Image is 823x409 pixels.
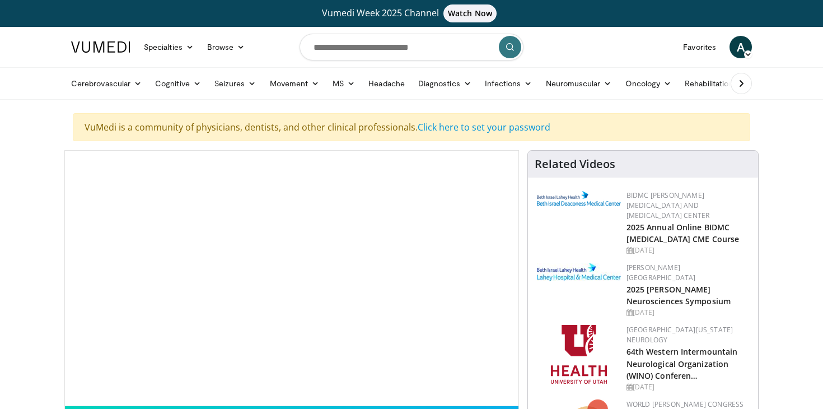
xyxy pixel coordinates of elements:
a: Vumedi Week 2025 ChannelWatch Now [73,4,750,22]
a: [GEOGRAPHIC_DATA][US_STATE] Neurology [626,325,733,345]
a: [PERSON_NAME][GEOGRAPHIC_DATA] [626,263,696,282]
div: VuMedi is a community of physicians, dentists, and other clinical professionals. [73,113,750,141]
input: Search topics, interventions [300,34,523,61]
div: [DATE] [626,382,749,392]
a: Headache [362,72,411,95]
span: Vumedi Week 2025 Channel [322,7,501,19]
a: Cerebrovascular [64,72,148,95]
img: VuMedi Logo [71,41,130,53]
a: MS [326,72,362,95]
img: c96b19ec-a48b-46a9-9095-935f19585444.png.150x105_q85_autocrop_double_scale_upscale_version-0.2.png [537,191,621,206]
a: Specialties [137,36,200,58]
a: A [730,36,752,58]
a: BIDMC [PERSON_NAME][MEDICAL_DATA] and [MEDICAL_DATA] Center [626,190,710,220]
a: Seizures [208,72,263,95]
a: 2025 Annual Online BIDMC [MEDICAL_DATA] CME Course [626,222,740,244]
a: World [PERSON_NAME] Congress [626,399,744,409]
a: Neuromuscular [539,72,619,95]
h4: Related Videos [535,157,615,171]
a: Cognitive [148,72,208,95]
a: Oncology [619,72,679,95]
video-js: Video Player [65,151,518,406]
span: Watch Now [443,4,497,22]
a: Browse [200,36,252,58]
a: Click here to set your password [418,121,550,133]
div: [DATE] [626,245,749,255]
a: Movement [263,72,326,95]
a: 64th Western Intermountain Neurological Organization (WINO) Conferen… [626,346,738,380]
a: Rehabilitation [678,72,740,95]
img: f6362829-b0a3-407d-a044-59546adfd345.png.150x105_q85_autocrop_double_scale_upscale_version-0.2.png [551,325,607,384]
img: e7977282-282c-4444-820d-7cc2733560fd.jpg.150x105_q85_autocrop_double_scale_upscale_version-0.2.jpg [537,263,621,281]
a: Favorites [676,36,723,58]
div: [DATE] [626,308,749,318]
a: 2025 [PERSON_NAME] Neurosciences Symposium [626,284,731,306]
a: Diagnostics [411,72,478,95]
a: Infections [478,72,539,95]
